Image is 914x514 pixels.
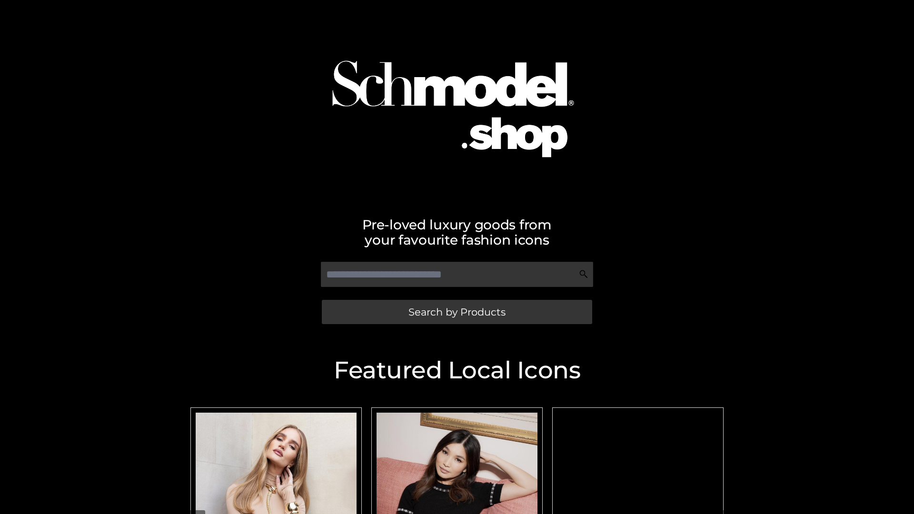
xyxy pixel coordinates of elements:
[186,358,728,382] h2: Featured Local Icons​
[408,307,506,317] span: Search by Products
[186,217,728,247] h2: Pre-loved luxury goods from your favourite fashion icons
[579,269,588,279] img: Search Icon
[322,300,592,324] a: Search by Products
